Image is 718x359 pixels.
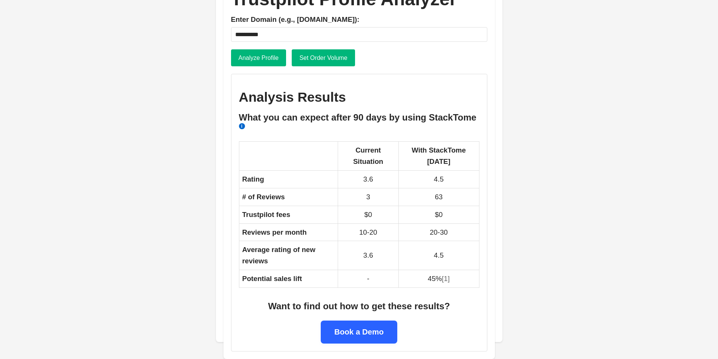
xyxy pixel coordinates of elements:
button: Set Order Volume [292,49,355,67]
label: Enter Domain (e.g., [DOMAIN_NAME]): [231,14,487,25]
h3: What you can expect after 90 days by using StackTome [239,112,479,134]
div: Want to find out how to get these results? [239,299,479,314]
td: 63 [398,188,479,206]
h2: Analysis Results [239,89,479,105]
td: 4.5 [398,241,479,270]
td: 3.6 [338,170,399,188]
td: # of Reviews [239,188,338,206]
td: Rating [239,170,338,188]
td: Reviews per month [239,223,338,241]
th: With StackTome [DATE] [398,142,479,171]
span: i [239,123,245,129]
a: [1] [442,275,450,283]
td: 10-20 [338,223,399,241]
td: $0 [398,206,479,223]
td: Potential sales lift [239,270,338,288]
td: Trustpilot fees [239,206,338,223]
th: Current Situation [338,142,399,171]
td: 4.5 [398,170,479,188]
td: 20-30 [398,223,479,241]
td: Average rating of new reviews [239,241,338,270]
td: 3.6 [338,241,399,270]
a: Book a Demo [321,321,397,344]
td: 3 [338,188,399,206]
td: $0 [338,206,399,223]
td: 45% [398,270,479,288]
button: Analyze Profile [231,49,286,67]
td: - [338,270,399,288]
